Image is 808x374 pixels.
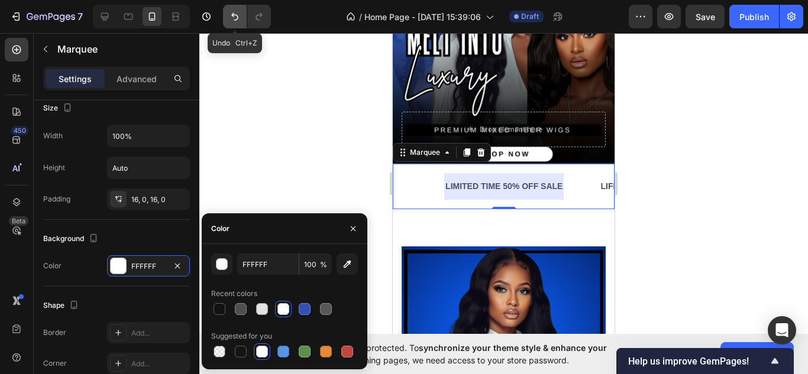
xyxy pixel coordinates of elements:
span: synchronize your theme style & enhance your experience [275,343,607,365]
button: Show survey - Help us improve GemPages! [628,354,782,368]
div: Undo/Redo [223,5,271,28]
p: 7 [77,9,83,24]
input: Eg: FFFFFF [237,253,299,275]
div: Border [43,327,66,338]
div: 16, 0, 16, 0 [131,194,187,205]
div: Marquee [15,114,50,125]
div: Width [43,131,63,141]
p: Settings [59,73,92,85]
div: FFFFFF [131,261,166,272]
div: Background [43,231,101,247]
span: % [320,259,327,270]
div: Add... [131,359,187,369]
span: Draft [521,11,539,22]
button: Allow access [720,342,794,366]
div: Size [43,100,75,116]
button: 7 [5,5,88,28]
div: LIFE TIME WARRANTY [206,145,299,162]
input: Auto [108,125,189,147]
p: Advanced [117,73,157,85]
div: Shape [43,298,81,314]
div: Padding [43,194,70,204]
div: Beta [9,216,28,226]
span: Home Page - [DATE] 15:39:06 [364,11,481,23]
input: Auto [108,157,189,178]
div: Suggested for you [211,331,272,342]
button: Publish [729,5,779,28]
span: Your page is password protected. To when designing pages, we need access to your store password. [275,342,653,366]
div: Open Intercom Messenger [768,316,796,344]
div: Corner [43,358,67,369]
span: / [359,11,362,23]
div: Height [43,162,65,173]
button: Save [686,5,725,28]
p: Marquee [57,42,185,56]
div: Publish [739,11,769,23]
iframe: Design area [393,33,615,334]
span: Save [696,12,715,22]
div: Add... [131,328,187,339]
span: Help us improve GemPages! [628,356,768,367]
div: Color [211,223,230,234]
div: Recent colors [211,288,257,299]
div: 450 [11,126,28,135]
div: Color [43,261,62,271]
